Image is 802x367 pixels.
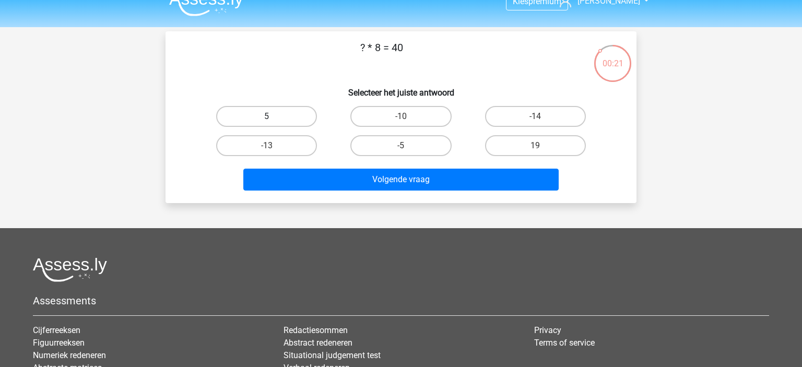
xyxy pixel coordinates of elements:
a: Privacy [534,325,561,335]
label: 5 [216,106,317,127]
label: 19 [485,135,586,156]
a: Numeriek redeneren [33,350,106,360]
p: ? * 8 = 40 [182,40,581,71]
img: Assessly logo [33,257,107,282]
button: Volgende vraag [243,169,559,191]
label: -14 [485,106,586,127]
a: Abstract redeneren [284,338,352,348]
a: Situational judgement test [284,350,381,360]
label: -13 [216,135,317,156]
h6: Selecteer het juiste antwoord [182,79,620,98]
a: Cijferreeksen [33,325,80,335]
h5: Assessments [33,294,769,307]
a: Figuurreeksen [33,338,85,348]
div: 00:21 [593,44,632,70]
a: Redactiesommen [284,325,348,335]
label: -5 [350,135,451,156]
a: Terms of service [534,338,595,348]
label: -10 [350,106,451,127]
